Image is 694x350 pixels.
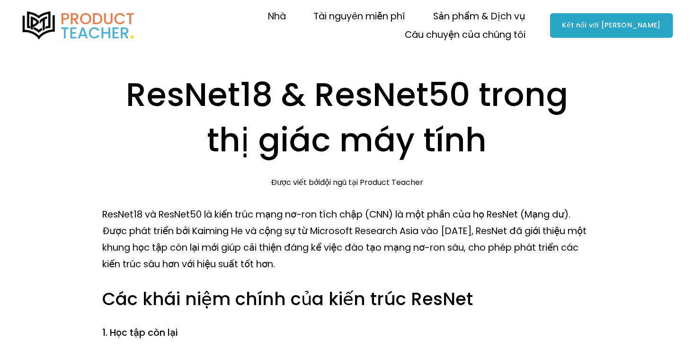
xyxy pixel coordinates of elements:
a: Nhà [268,7,286,26]
h4: 1. Học tập còn lại [102,326,592,339]
span: Tài nguyên miễn phí [314,8,406,25]
h1: ResNet18 & ResNet50 trong thị giác máy tính [102,72,592,163]
span: Câu chuyện của chúng tôi [405,26,525,43]
a: đội ngũ tại Product Teacher [320,177,423,188]
img: Giáo viên sản phẩm [21,11,136,40]
a: thư mục thả xuống [314,7,406,26]
span: Sản phẩm & Dịch vụ [433,8,525,25]
a: Kết nối với [PERSON_NAME] [550,13,673,38]
div: Được viết bởi [271,178,423,187]
h3: Các khái niệm chính của kiến trúc ResNet [102,288,592,311]
a: thư mục thả xuống [433,7,525,26]
a: thư mục thả xuống [405,26,525,44]
p: ResNet18 và ResNet50 là kiến trúc mạng nơ-ron tích chập (CNN) là một phần của họ ResNet (Mạng dư)... [102,206,592,273]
